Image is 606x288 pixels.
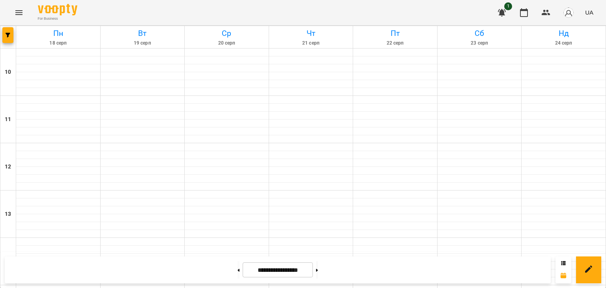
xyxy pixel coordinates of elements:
[439,39,520,47] h6: 23 серп
[354,27,436,39] h6: Пт
[523,27,604,39] h6: Нд
[186,27,267,39] h6: Ср
[523,39,604,47] h6: 24 серп
[102,39,183,47] h6: 19 серп
[270,27,352,39] h6: Чт
[504,2,512,10] span: 1
[9,3,28,22] button: Menu
[439,27,520,39] h6: Сб
[186,39,267,47] h6: 20 серп
[38,4,77,15] img: Voopty Logo
[585,8,593,17] span: UA
[354,39,436,47] h6: 22 серп
[270,39,352,47] h6: 21 серп
[17,39,99,47] h6: 18 серп
[38,16,77,21] span: For Business
[5,68,11,77] h6: 10
[5,115,11,124] h6: 11
[102,27,183,39] h6: Вт
[582,5,597,20] button: UA
[5,163,11,171] h6: 12
[563,7,574,18] img: avatar_s.png
[17,27,99,39] h6: Пн
[5,210,11,219] h6: 13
